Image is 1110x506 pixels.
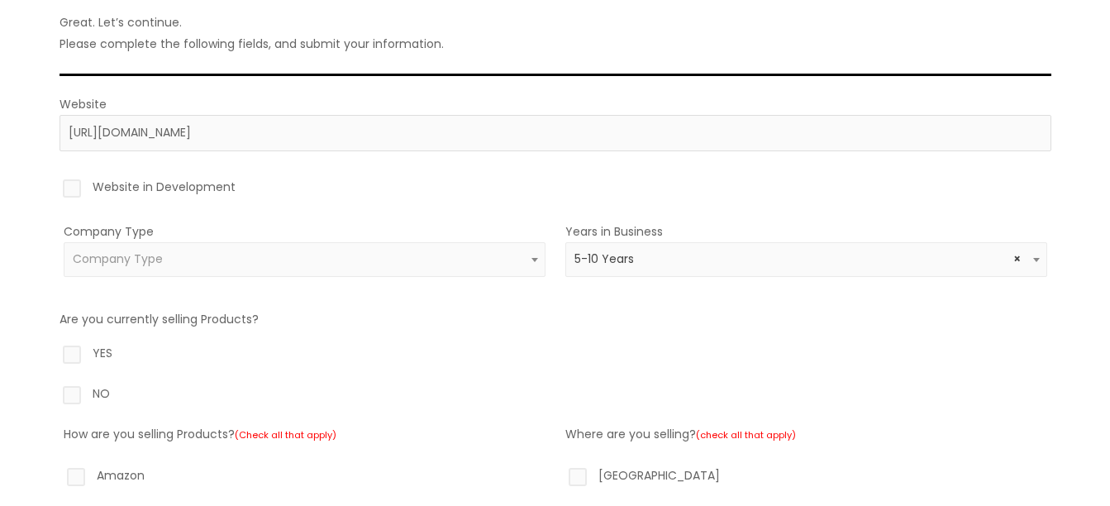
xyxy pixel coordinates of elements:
label: How are you selling Products? [64,426,336,442]
span: 5-10 Years [565,242,1047,277]
label: [GEOGRAPHIC_DATA] [565,465,1047,493]
label: Company Type [64,223,154,240]
label: Website in Development [60,176,1051,204]
label: Where are you selling? [565,426,796,442]
label: Are you currently selling Products? [60,311,259,327]
label: Website [60,96,107,112]
small: (check all that apply) [696,428,796,442]
p: Great. Let’s continue. Please complete the following fields, and submit your information. [60,12,1051,55]
label: Years in Business [565,223,663,240]
span: Company Type [73,251,163,267]
label: NO [60,383,1051,411]
label: YES [60,342,1051,370]
span: Remove all items [1013,251,1021,267]
span: 5-10 Years [574,251,1037,267]
label: Amazon [64,465,545,493]
small: (Check all that apply) [235,428,336,442]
